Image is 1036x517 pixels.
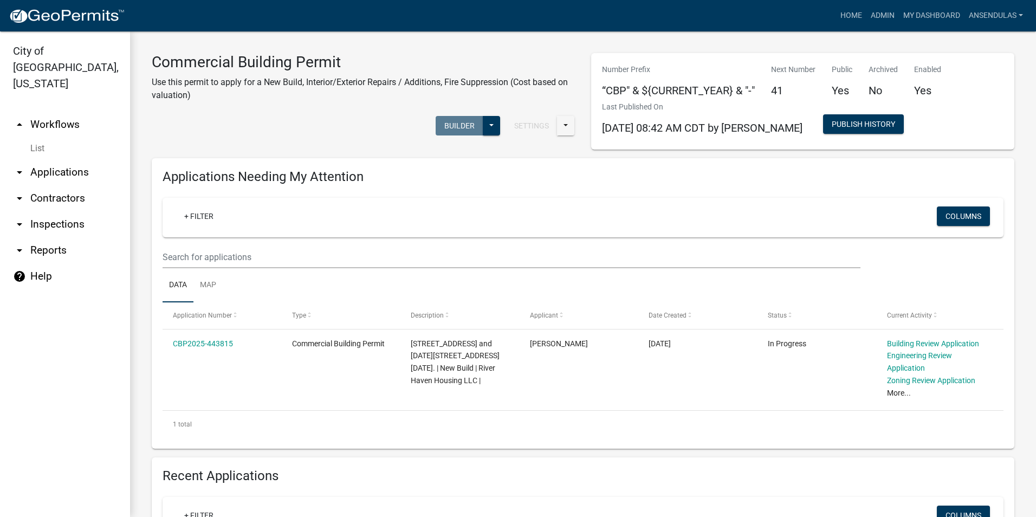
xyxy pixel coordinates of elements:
datatable-header-cell: Description [400,302,520,328]
h5: No [869,84,898,97]
datatable-header-cell: Type [282,302,401,328]
i: help [13,270,26,283]
a: My Dashboard [899,5,964,26]
div: 1 total [163,411,1003,438]
h5: Yes [832,84,852,97]
datatable-header-cell: Application Number [163,302,282,328]
a: Map [193,268,223,303]
a: Building Review Application [887,339,979,348]
p: Public [832,64,852,75]
a: + Filter [176,206,222,226]
span: Dean Madagan [530,339,588,348]
a: Admin [866,5,899,26]
h5: “CBP" & ${CURRENT_YEAR} & "-" [602,84,755,97]
h5: Yes [914,84,941,97]
button: Publish History [823,114,904,134]
span: Current Activity [887,312,932,319]
span: Type [292,312,306,319]
i: arrow_drop_up [13,118,26,131]
h3: Commercial Building Permit [152,53,575,72]
i: arrow_drop_down [13,218,26,231]
button: Columns [937,206,990,226]
span: 1800 North Highland Avenue and 1425-1625 Maplewood Drive. | New Build | River Haven Housing LLC | [411,339,500,385]
a: Engineering Review Application [887,351,952,372]
datatable-header-cell: Date Created [638,302,757,328]
a: Zoning Review Application [887,376,975,385]
a: Data [163,268,193,303]
p: Archived [869,64,898,75]
span: Date Created [649,312,687,319]
datatable-header-cell: Status [757,302,877,328]
h5: 41 [771,84,815,97]
p: Use this permit to apply for a New Build, Interior/Exterior Repairs / Additions, Fire Suppression... [152,76,575,102]
p: Next Number [771,64,815,75]
span: Applicant [530,312,558,319]
datatable-header-cell: Current Activity [876,302,995,328]
h4: Recent Applications [163,468,1003,484]
a: CBP2025-443815 [173,339,233,348]
span: Commercial Building Permit [292,339,385,348]
i: arrow_drop_down [13,166,26,179]
i: arrow_drop_down [13,192,26,205]
a: More... [887,389,911,397]
button: Builder [436,116,483,135]
span: In Progress [768,339,806,348]
i: arrow_drop_down [13,244,26,257]
a: Home [836,5,866,26]
a: ansendulas [964,5,1027,26]
p: Number Prefix [602,64,755,75]
datatable-header-cell: Applicant [520,302,639,328]
input: Search for applications [163,246,860,268]
span: Description [411,312,444,319]
p: Enabled [914,64,941,75]
span: Application Number [173,312,232,319]
p: Last Published On [602,101,802,113]
span: 07/01/2025 [649,339,671,348]
wm-modal-confirm: Workflow Publish History [823,121,904,130]
span: [DATE] 08:42 AM CDT by [PERSON_NAME] [602,121,802,134]
button: Settings [506,116,558,135]
span: Status [768,312,787,319]
h4: Applications Needing My Attention [163,169,1003,185]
